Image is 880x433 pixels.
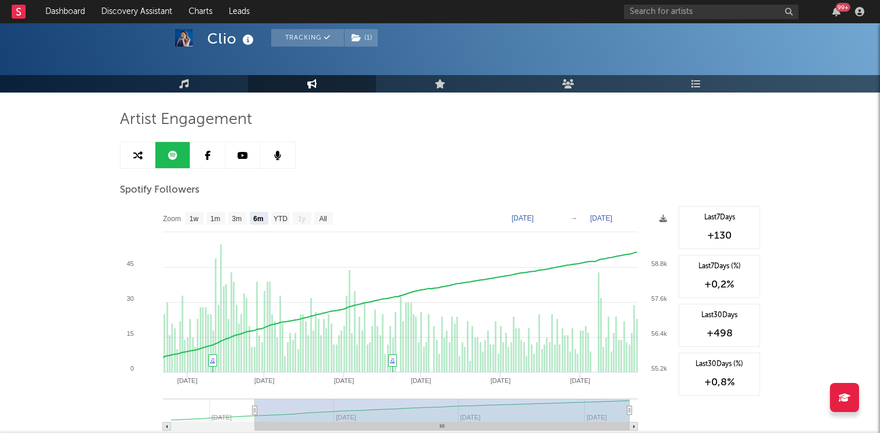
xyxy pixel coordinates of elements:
div: Clio [207,29,257,48]
text: 6m [253,215,263,223]
text: [DATE] [334,377,354,384]
text: All [319,215,327,223]
div: Last 30 Days (%) [685,359,754,370]
text: 45 [127,260,134,267]
text: [DATE] [411,377,431,384]
button: 99+ [832,7,840,16]
text: 1w [190,215,199,223]
div: +0,8 % [685,375,754,389]
div: 99 + [836,3,850,12]
text: [DATE] [570,377,590,384]
text: Zoom [163,215,181,223]
button: (1) [345,29,378,47]
text: [DATE] [590,214,612,222]
text: 1m [211,215,221,223]
text: 3m [232,215,242,223]
text: [DATE] [254,377,275,384]
text: [DATE] [512,214,534,222]
text: 56.4k [651,330,667,337]
div: +130 [685,229,754,243]
text: 55.2k [651,365,667,372]
a: ♫ [390,356,395,363]
span: ( 1 ) [344,29,378,47]
a: ♫ [210,356,215,363]
span: Artist Engagement [120,113,252,127]
text: YTD [274,215,288,223]
div: Last 7 Days [685,212,754,223]
text: [DATE] [178,377,198,384]
span: Spotify Followers [120,183,200,197]
text: 0 [130,365,134,372]
text: 1y [298,215,306,223]
text: 57.6k [651,295,667,302]
text: [DATE] [491,377,511,384]
text: → [570,214,577,222]
div: Last 30 Days [685,310,754,321]
button: Tracking [271,29,344,47]
text: 15 [127,330,134,337]
div: Last 7 Days (%) [685,261,754,272]
input: Search for artists [624,5,799,19]
text: 30 [127,295,134,302]
text: 58.8k [651,260,667,267]
div: +498 [685,326,754,340]
div: +0,2 % [685,278,754,292]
